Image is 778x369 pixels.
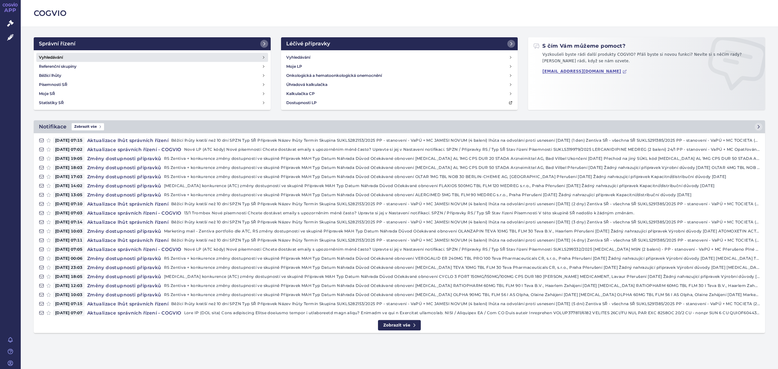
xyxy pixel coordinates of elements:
p: RS Zentiva + konkurence změny dostupností ve skupině Přípravek MAH Typ Datum Náhrada Důvod Očekáv... [164,292,760,298]
a: NotifikaceZobrazit vše [34,120,765,133]
h4: Změny dostupnosti přípravků [85,192,164,198]
span: [DATE] 07:15 [53,137,85,144]
h2: COGVIO [34,8,765,19]
h4: Aktualizace lhůt správních řízení [85,219,171,225]
h2: S čím Vám můžeme pomoct? [533,42,625,50]
h4: Změny dostupnosti přípravků [85,228,164,234]
p: Marketing mail - Zentiva portfolio dle ATC, RS změny dostupností ve skupině Přípravek MAH Typ Dat... [164,228,760,234]
a: Referenční skupiny [36,62,268,71]
a: [EMAIL_ADDRESS][DOMAIN_NAME] [542,69,627,74]
h2: Správní řízení [39,40,76,48]
h4: Běžící lhůty [39,72,61,79]
p: RS Zentiva + konkurence změny dostupností ve skupině Přípravek MAH Typ Datum Náhrada Důvod Očekáv... [164,164,760,171]
a: Běžící lhůty [36,71,268,80]
h2: Léčivé přípravky [286,40,330,48]
a: Moje SŘ [36,89,268,98]
h4: Dostupnosti LP [286,100,317,106]
h4: Změny dostupnosti přípravků [85,255,164,262]
p: Běžící lhůty kratší než 10 dní SPZN Typ SŘ Přípravek Název lhůty Termín Skupina SUKLS282153/2025 ... [171,201,760,207]
h4: Změny dostupnosti přípravků [85,264,164,271]
p: Nové LP (ATC kódy) Nové písemnosti Chcete dostávat emaily s upozorněním méně často? Upravte si je... [184,246,760,253]
h4: Změny dostupnosti přípravků [85,155,164,162]
p: Nové LP (ATC kódy) Nové písemnosti Chcete dostávat emaily s upozorněním méně často? Upravte si je... [184,146,760,153]
h4: Aktualizace správních řízení - COGVIO [85,210,184,216]
span: [DATE] 18:03 [53,164,85,171]
span: [DATE] 07:15 [53,301,85,307]
h4: Změny dostupnosti přípravků [85,164,164,171]
span: Zobrazit vše [72,123,104,130]
p: Běžící lhůty kratší než 10 dní SPZN Typ SŘ Přípravek Název lhůty Termín Skupina SUKLS282153/2025 ... [171,137,760,144]
a: Statistiky SŘ [36,98,268,107]
h4: Změny dostupnosti přípravků [85,183,164,189]
span: [DATE] 07:02 [53,146,85,153]
span: [DATE] 07:07 [53,310,85,316]
a: Léčivé přípravky [281,37,518,50]
span: [DATE] 23:03 [53,264,85,271]
a: Písemnosti SŘ [36,80,268,89]
span: [DATE] 00:06 [53,255,85,262]
p: RS Zentiva + konkurence změny dostupností ve skupině Přípravek MAH Typ Datum Náhrada Důvod Očekáv... [164,282,760,289]
p: 13/1 Trombex Nové písemnosti Chcete dostávat emaily s upozorněním méně často? Upravte si jej v Na... [184,210,760,216]
h4: Referenční skupiny [39,63,77,70]
p: Běžící lhůty kratší než 10 dní SPZN Typ SŘ Přípravek Název lhůty Termín Skupina SUKLS282153/2025 ... [171,301,760,307]
span: [DATE] 10:03 [53,292,85,298]
span: [DATE] 13:05 [53,192,85,198]
span: [DATE] 17:03 [53,173,85,180]
span: [DATE] 07:11 [53,237,85,244]
h4: Aktualizace lhůt správních řízení [85,201,171,207]
h4: Aktualizace lhůt správních řízení [85,137,171,144]
p: RS Zentiva + konkurence změny dostupností ve skupině Přípravek MAH Typ Datum Náhrada Důvod Očekáv... [164,192,760,198]
h4: Změny dostupnosti přípravků [85,282,164,289]
h4: Písemnosti SŘ [39,81,67,88]
span: [DATE] 14:02 [53,183,85,189]
a: Onkologická a hematoonkologická onemocnění [284,71,515,80]
h4: Kalkulačka CP [286,90,315,97]
p: RS Zentiva + konkurence změny dostupností ve skupině Přípravek MAH Typ Datum Náhrada Důvod Očekáv... [164,173,760,180]
span: [DATE] 07:14 [53,219,85,225]
h2: Notifikace [39,123,66,131]
span: [DATE] 07:03 [53,210,85,216]
h4: Aktualizace lhůt správních řízení [85,237,171,244]
span: [DATE] 10:03 [53,228,85,234]
p: [MEDICAL_DATA] konkurence (ATC) změny dostupností ve skupině Přípravek MAH Typ Datum Náhrada Důvo... [164,273,760,280]
p: Běžící lhůty kratší než 10 dní SPZN Typ SŘ Přípravek Název lhůty Termín Skupina SUKLS282153/2025 ... [171,237,760,244]
h4: Změny dostupnosti přípravků [85,292,164,298]
span: [DATE] 18:05 [53,273,85,280]
h4: Onkologická a hematoonkologická onemocnění [286,72,382,79]
h4: Změny dostupnosti přípravků [85,273,164,280]
span: [DATE] 19:05 [53,155,85,162]
a: Úhradová kalkulačka [284,80,515,89]
p: RS Zentiva + konkurence změny dostupností ve skupině Přípravek MAH Typ Datum Náhrada Důvod Očekáv... [164,264,760,271]
a: Vyhledávání [284,53,515,62]
h4: Aktualizace správních řízení - COGVIO [85,310,184,316]
h4: Vyhledávání [286,54,310,61]
a: Vyhledávání [36,53,268,62]
p: Vyzkoušeli byste rádi další produkty COGVIO? Přáli byste si novou funkci? Nevíte si s něčím rady?... [533,52,760,67]
h4: Úhradová kalkulačka [286,81,327,88]
h4: Moje LP [286,63,302,70]
h4: Vyhledávání [39,54,63,61]
p: Běžící lhůty kratší než 10 dní SPZN Typ SŘ Přípravek Název lhůty Termín Skupina SUKLS282153/2025 ... [171,219,760,225]
a: Moje LP [284,62,515,71]
h4: Aktualizace správních řízení - COGVIO [85,246,184,253]
h4: Statistiky SŘ [39,100,64,106]
a: Kalkulačka CP [284,89,515,98]
span: [DATE] 12:03 [53,282,85,289]
p: RS Zentiva + konkurence změny dostupností ve skupině Přípravek MAH Typ Datum Náhrada Důvod Očekáv... [164,255,760,262]
h4: Změny dostupnosti přípravků [85,173,164,180]
a: Dostupnosti LP [284,98,515,107]
h4: Aktualizace lhůt správních řízení [85,301,171,307]
p: RS Zentiva + konkurence změny dostupností ve skupině Přípravek MAH Typ Datum Náhrada Důvod Očekáv... [164,155,760,162]
h4: Aktualizace správních řízení - COGVIO [85,146,184,153]
a: Správní řízení [34,37,271,50]
p: Lore IP (DOL sita) Cons adipiscing Elitse doeiusmo tempor i utlaboreetd magn aliqu? Enimadm ve qu... [184,310,760,316]
a: Zobrazit vše [378,320,421,331]
span: [DATE] 07:05 [53,246,85,253]
h4: Moje SŘ [39,90,55,97]
p: [MEDICAL_DATA] konkurence (ATC) změny dostupností ve skupině Přípravek MAH Typ Datum Náhrada Důvo... [164,183,760,189]
span: [DATE] 07:10 [53,201,85,207]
